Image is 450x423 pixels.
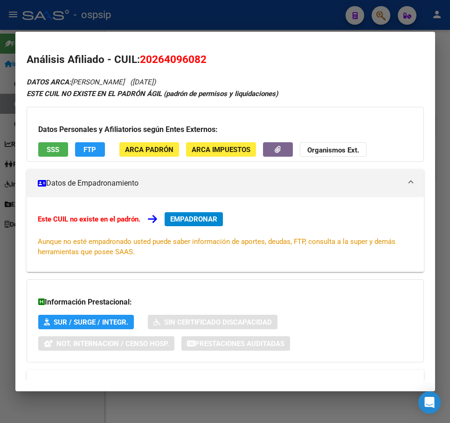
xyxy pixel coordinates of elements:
[27,78,125,86] span: [PERSON_NAME]
[54,318,128,326] span: SUR / SURGE / INTEGR.
[186,142,256,157] button: ARCA Impuestos
[27,370,424,400] mat-expansion-panel-header: Aportes y Contribuciones del Afiliado: 20264096082
[130,78,156,86] span: ([DATE])
[165,212,223,226] button: EMPADRONAR
[38,215,140,223] strong: Este CUIL no existe en el padrón.
[418,391,441,414] div: Open Intercom Messenger
[38,142,68,157] button: SSS
[119,142,179,157] button: ARCA Padrón
[47,146,59,154] span: SSS
[56,340,169,348] span: Not. Internacion / Censo Hosp.
[170,215,217,223] span: EMPADRONAR
[307,146,359,154] strong: Organismos Ext.
[164,318,272,326] span: Sin Certificado Discapacidad
[27,78,71,86] strong: DATOS ARCA:
[27,169,424,197] mat-expansion-panel-header: Datos de Empadronamiento
[195,340,284,348] span: Prestaciones Auditadas
[148,315,277,329] button: Sin Certificado Discapacidad
[27,52,424,68] h2: Análisis Afiliado - CUIL:
[83,146,96,154] span: FTP
[52,380,227,389] span: Aportes y Contribuciones del Afiliado: 20264096082
[300,142,367,157] button: Organismos Ext.
[38,237,395,256] span: Aunque no esté empadronado usted puede saber información de aportes, deudas, FTP, consulta a la s...
[38,124,412,135] h3: Datos Personales y Afiliatorios según Entes Externos:
[38,315,134,329] button: SUR / SURGE / INTEGR.
[38,336,174,351] button: Not. Internacion / Censo Hosp.
[27,197,424,272] div: Datos de Empadronamiento
[181,336,290,351] button: Prestaciones Auditadas
[75,142,105,157] button: FTP
[27,90,278,98] strong: ESTE CUIL NO EXISTE EN EL PADRÓN ÁGIL (padrón de permisos y liquidaciones)
[140,53,207,65] span: 20264096082
[125,146,173,154] span: ARCA Padrón
[38,178,402,189] mat-panel-title: Datos de Empadronamiento
[192,146,250,154] span: ARCA Impuestos
[38,297,412,308] h3: Información Prestacional:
